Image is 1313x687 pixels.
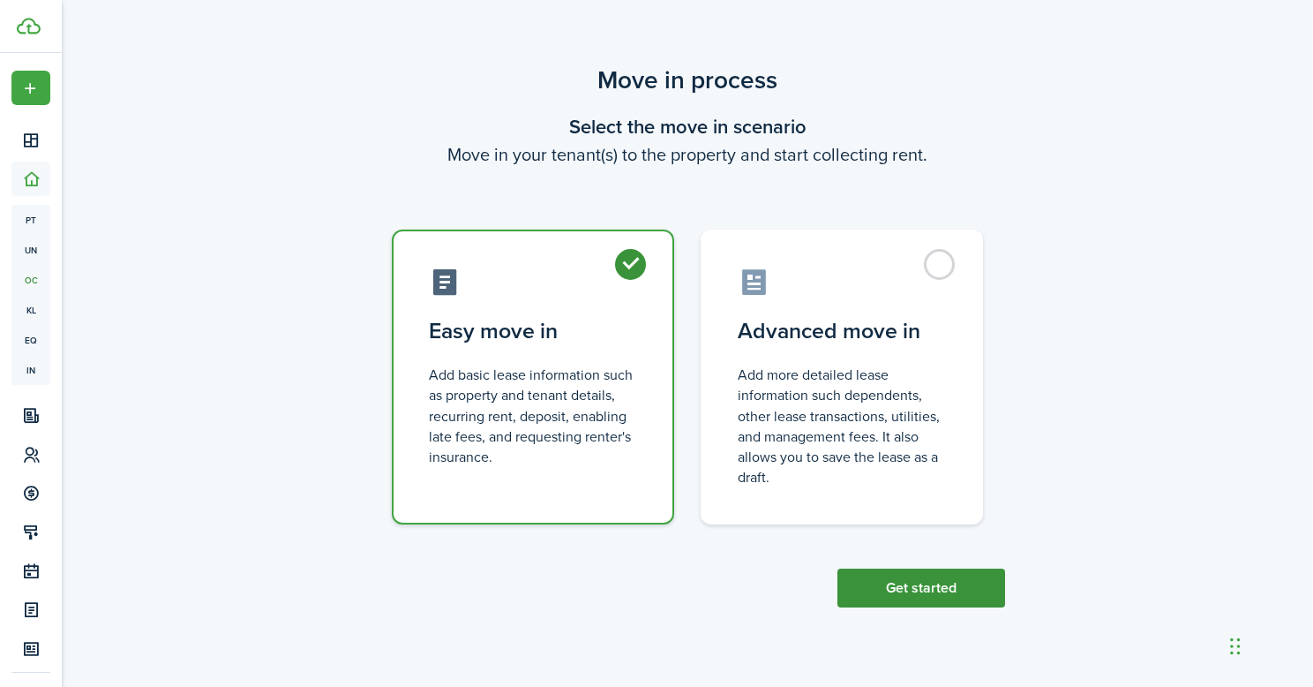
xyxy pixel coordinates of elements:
[11,355,50,385] a: in
[837,569,1005,608] button: Get started
[17,18,41,34] img: TenantCloud
[11,71,50,105] button: Open menu
[370,62,1005,99] scenario-title: Move in process
[11,205,50,235] a: pt
[11,235,50,265] a: un
[1225,602,1313,687] iframe: Chat Widget
[370,112,1005,141] wizard-step-header-title: Select the move in scenario
[738,315,946,347] control-radio-card-title: Advanced move in
[11,295,50,325] a: kl
[738,365,946,487] control-radio-card-description: Add more detailed lease information such dependents, other lease transactions, utilities, and man...
[11,265,50,295] a: oc
[429,365,637,467] control-radio-card-description: Add basic lease information such as property and tenant details, recurring rent, deposit, enablin...
[11,325,50,355] a: eq
[1230,620,1241,673] div: Drag
[370,141,1005,168] wizard-step-header-description: Move in your tenant(s) to the property and start collecting rent.
[429,315,637,347] control-radio-card-title: Easy move in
